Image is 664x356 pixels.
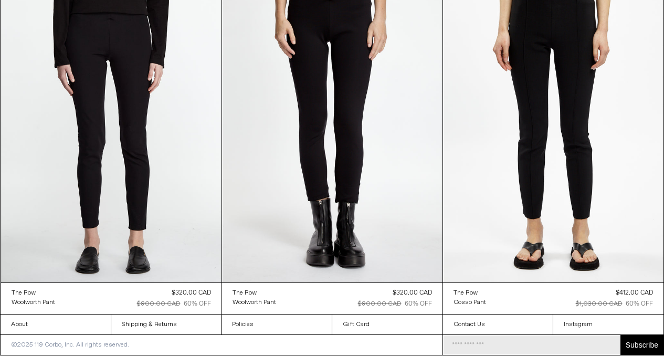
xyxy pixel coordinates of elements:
div: The Row [12,289,36,298]
a: The Row [12,288,55,298]
div: $800.00 CAD [358,299,402,309]
a: Instagram [553,315,663,334]
div: 60% OFF [626,299,653,309]
a: About [1,315,111,334]
a: Cosso Pant [454,298,486,307]
div: $1,030.00 CAD [576,299,623,309]
p: ©2025 119 Corbo, Inc. All rights reserved. [1,335,140,355]
a: Contact Us [443,315,553,334]
div: $320.00 CAD [393,288,432,298]
div: 60% OFF [405,299,432,309]
div: $320.00 CAD [172,288,211,298]
input: Email Address [443,335,620,355]
div: 60% OFF [184,299,211,309]
a: The Row [454,288,486,298]
div: The Row [454,289,478,298]
a: Shipping & Returns [111,315,222,334]
a: Gift Card [332,315,442,334]
div: $800.00 CAD [137,299,181,309]
a: The Row [233,288,276,298]
div: $412.00 CAD [616,288,653,298]
a: Woolworth Pant [233,298,276,307]
a: Woolworth Pant [12,298,55,307]
div: The Row [233,289,257,298]
button: Subscribe [620,335,663,355]
a: Policies [222,315,332,334]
